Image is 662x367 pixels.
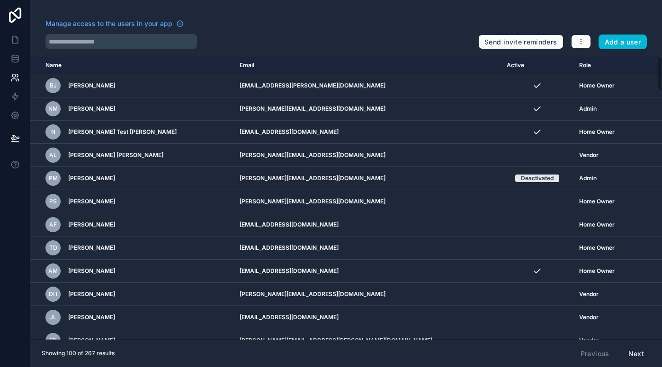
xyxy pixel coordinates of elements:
[579,151,599,159] span: Vendor
[579,82,615,89] span: Home Owner
[234,260,501,283] td: [EMAIL_ADDRESS][DOMAIN_NAME]
[51,128,55,136] span: N
[579,267,615,275] span: Home Owner
[579,105,597,113] span: Admin
[42,350,115,357] span: Showing 100 of 267 results
[579,198,615,205] span: Home Owner
[49,244,57,252] span: TD
[579,128,615,136] span: Home Owner
[68,314,115,321] span: [PERSON_NAME]
[234,329,501,352] td: [PERSON_NAME][EMAIL_ADDRESS][PERSON_NAME][DOMAIN_NAME]
[573,57,635,74] th: Role
[234,57,501,74] th: Email
[599,35,647,50] button: Add a user
[50,82,57,89] span: BJ
[49,337,57,344] span: ED
[234,236,501,260] td: [EMAIL_ADDRESS][DOMAIN_NAME]
[579,221,615,228] span: Home Owner
[30,57,662,340] div: scrollable content
[68,82,115,89] span: [PERSON_NAME]
[234,97,501,121] td: [PERSON_NAME][EMAIL_ADDRESS][DOMAIN_NAME]
[622,346,651,362] button: Next
[68,221,115,228] span: [PERSON_NAME]
[49,198,57,205] span: PS
[234,74,501,97] td: [EMAIL_ADDRESS][PERSON_NAME][DOMAIN_NAME]
[579,314,599,321] span: Vendor
[234,144,501,167] td: [PERSON_NAME][EMAIL_ADDRESS][DOMAIN_NAME]
[234,213,501,236] td: [EMAIL_ADDRESS][DOMAIN_NAME]
[579,290,599,298] span: Vendor
[234,167,501,190] td: [PERSON_NAME][EMAIL_ADDRESS][DOMAIN_NAME]
[579,244,615,252] span: Home Owner
[68,175,115,182] span: [PERSON_NAME]
[234,121,501,144] td: [EMAIL_ADDRESS][DOMAIN_NAME]
[68,290,115,298] span: [PERSON_NAME]
[45,19,184,28] a: Manage access to the users in your app
[234,283,501,306] td: [PERSON_NAME][EMAIL_ADDRESS][DOMAIN_NAME]
[234,306,501,329] td: [EMAIL_ADDRESS][DOMAIN_NAME]
[49,175,58,182] span: PM
[48,105,58,113] span: NM
[45,19,172,28] span: Manage access to the users in your app
[68,198,115,205] span: [PERSON_NAME]
[68,151,163,159] span: [PERSON_NAME] [PERSON_NAME]
[48,267,58,275] span: AM
[50,314,56,321] span: JL
[579,175,597,182] span: Admin
[49,290,57,298] span: DH
[501,57,573,74] th: Active
[30,57,234,74] th: Name
[521,175,554,182] div: Deactivated
[478,35,563,50] button: Send invite reminders
[49,221,57,228] span: AF
[579,337,599,344] span: Vendor
[49,151,57,159] span: AL
[68,267,115,275] span: [PERSON_NAME]
[68,128,177,136] span: [PERSON_NAME] Test [PERSON_NAME]
[68,105,115,113] span: [PERSON_NAME]
[234,190,501,213] td: [PERSON_NAME][EMAIL_ADDRESS][DOMAIN_NAME]
[68,337,115,344] span: [PERSON_NAME]
[68,244,115,252] span: [PERSON_NAME]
